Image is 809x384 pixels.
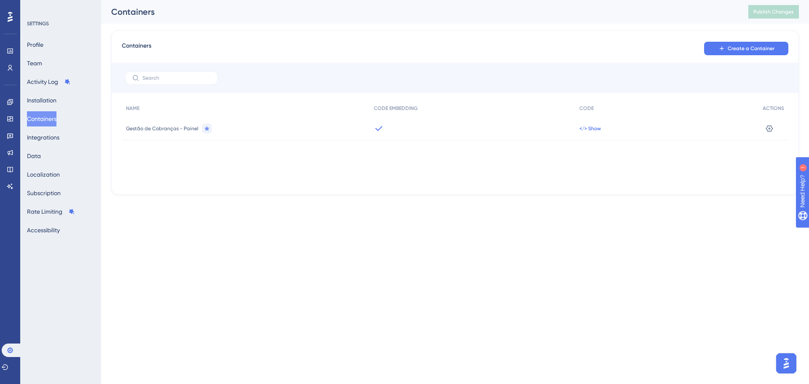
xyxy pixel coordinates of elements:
iframe: UserGuiding AI Assistant Launcher [774,351,799,376]
button: Team [27,56,42,71]
button: Publish Changes [748,5,799,19]
button: Subscription [27,185,61,201]
button: Activity Log [27,74,71,89]
div: 1 [59,4,61,11]
button: Accessibility [27,223,60,238]
span: CODE [579,105,594,112]
span: Publish Changes [753,8,794,15]
button: Containers [27,111,56,126]
button: Rate Limiting [27,204,75,219]
button: Integrations [27,130,59,145]
button: Profile [27,37,43,52]
span: NAME [126,105,139,112]
span: Containers [122,41,151,56]
span: Create a Container [728,45,774,52]
button: Installation [27,93,56,108]
span: Gestão de Cobranças - Painel [126,125,198,132]
input: Search [142,75,211,81]
div: SETTINGS [27,20,95,27]
span: ACTIONS [763,105,784,112]
button: Data [27,148,41,164]
button: Create a Container [704,42,788,55]
span: CODE EMBEDDING [374,105,418,112]
span: Need Help? [20,2,53,12]
div: Containers [111,6,727,18]
button: </> Show [579,125,601,132]
button: Localization [27,167,60,182]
